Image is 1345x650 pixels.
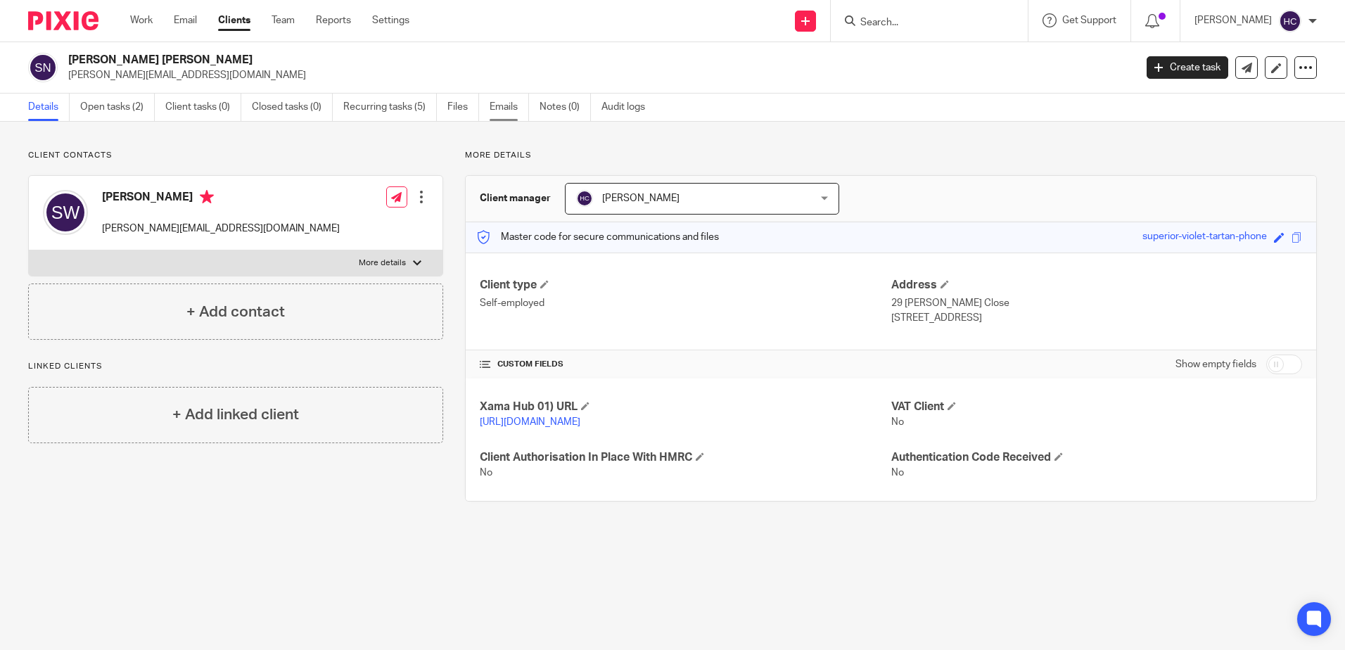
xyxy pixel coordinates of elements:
[343,94,437,121] a: Recurring tasks (5)
[1142,229,1267,246] div: superior-violet-tartan-phone
[480,468,492,478] span: No
[576,190,593,207] img: svg%3E
[68,53,914,68] h2: [PERSON_NAME] [PERSON_NAME]
[68,68,1126,82] p: [PERSON_NAME][EMAIL_ADDRESS][DOMAIN_NAME]
[601,94,656,121] a: Audit logs
[359,257,406,269] p: More details
[28,53,58,82] img: svg%3E
[891,450,1302,465] h4: Authentication Code Received
[102,190,340,208] h4: [PERSON_NAME]
[1279,10,1301,32] img: svg%3E
[490,94,529,121] a: Emails
[480,359,891,370] h4: CUSTOM FIELDS
[1147,56,1228,79] a: Create task
[130,13,153,27] a: Work
[480,450,891,465] h4: Client Authorisation In Place With HMRC
[165,94,241,121] a: Client tasks (0)
[316,13,351,27] a: Reports
[252,94,333,121] a: Closed tasks (0)
[186,301,285,323] h4: + Add contact
[80,94,155,121] a: Open tasks (2)
[43,190,88,235] img: svg%3E
[447,94,479,121] a: Files
[200,190,214,204] i: Primary
[1062,15,1116,25] span: Get Support
[540,94,591,121] a: Notes (0)
[218,13,250,27] a: Clients
[102,222,340,236] p: [PERSON_NAME][EMAIL_ADDRESS][DOMAIN_NAME]
[891,468,904,478] span: No
[272,13,295,27] a: Team
[480,400,891,414] h4: Xama Hub 01) URL
[1194,13,1272,27] p: [PERSON_NAME]
[480,296,891,310] p: Self-employed
[28,94,70,121] a: Details
[891,311,1302,325] p: [STREET_ADDRESS]
[480,278,891,293] h4: Client type
[172,404,299,426] h4: + Add linked client
[891,278,1302,293] h4: Address
[859,17,986,30] input: Search
[465,150,1317,161] p: More details
[891,417,904,427] span: No
[174,13,197,27] a: Email
[28,11,98,30] img: Pixie
[372,13,409,27] a: Settings
[28,150,443,161] p: Client contacts
[1175,357,1256,371] label: Show empty fields
[891,400,1302,414] h4: VAT Client
[891,296,1302,310] p: 29 [PERSON_NAME] Close
[28,361,443,372] p: Linked clients
[480,191,551,205] h3: Client manager
[476,230,719,244] p: Master code for secure communications and files
[480,417,580,427] a: [URL][DOMAIN_NAME]
[602,193,680,203] span: [PERSON_NAME]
